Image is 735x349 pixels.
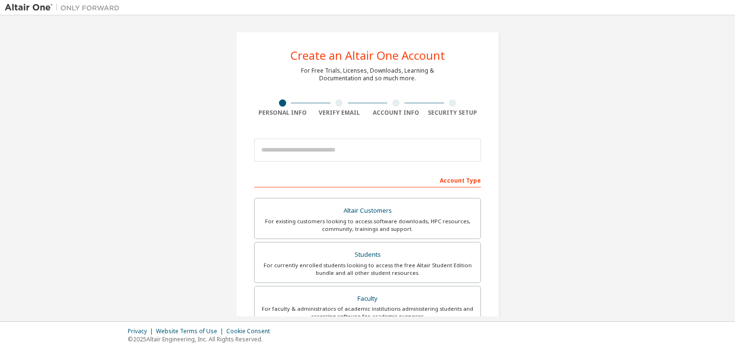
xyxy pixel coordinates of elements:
img: Altair One [5,3,124,12]
div: For faculty & administrators of academic institutions administering students and accessing softwa... [260,305,475,320]
div: For currently enrolled students looking to access the free Altair Student Edition bundle and all ... [260,262,475,277]
div: Personal Info [254,109,311,117]
div: For Free Trials, Licenses, Downloads, Learning & Documentation and so much more. [301,67,434,82]
div: Verify Email [311,109,368,117]
div: Security Setup [424,109,481,117]
div: Altair Customers [260,204,475,218]
div: Students [260,248,475,262]
div: Account Type [254,172,481,187]
div: Privacy [128,327,156,335]
div: Cookie Consent [226,327,276,335]
div: Faculty [260,292,475,305]
p: © 2025 Altair Engineering, Inc. All Rights Reserved. [128,335,276,343]
div: Account Info [367,109,424,117]
div: Create an Altair One Account [290,50,445,61]
div: For existing customers looking to access software downloads, HPC resources, community, trainings ... [260,218,475,233]
div: Website Terms of Use [156,327,226,335]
